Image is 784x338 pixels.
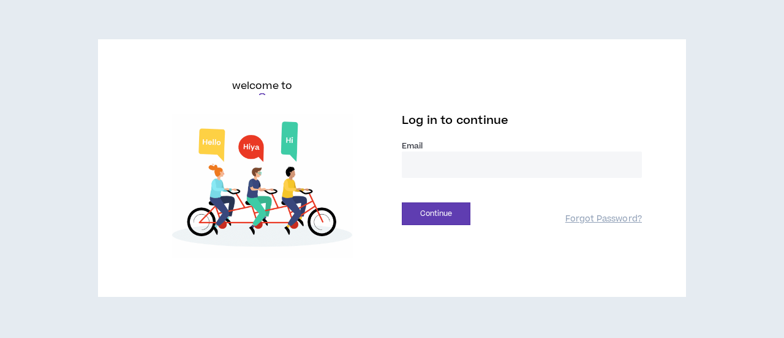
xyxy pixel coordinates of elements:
[232,79,293,93] h6: welcome to
[565,213,642,225] a: Forgot Password?
[142,114,382,258] img: Welcome to Wripple
[402,140,642,152] label: Email
[402,113,508,128] span: Log in to continue
[402,202,470,225] button: Continue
